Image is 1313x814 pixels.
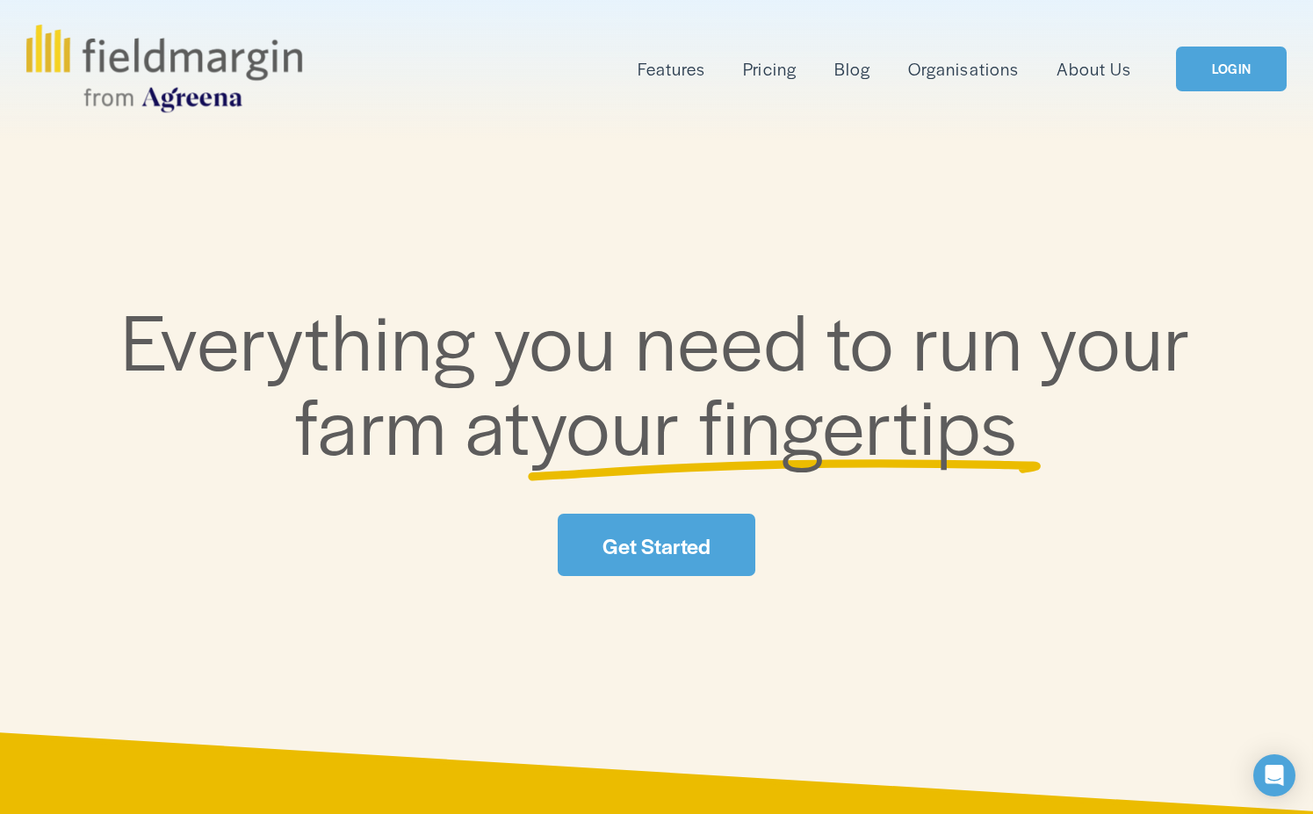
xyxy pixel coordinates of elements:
span: your fingertips [530,368,1018,478]
a: LOGIN [1176,47,1287,91]
span: Features [638,56,705,82]
a: Organisations [908,54,1018,83]
a: Get Started [558,514,754,576]
a: Pricing [743,54,796,83]
a: About Us [1057,54,1131,83]
span: Everything you need to run your farm at [121,284,1209,478]
a: folder dropdown [638,54,705,83]
img: fieldmargin.com [26,25,302,112]
a: Blog [834,54,870,83]
div: Open Intercom Messenger [1253,754,1295,796]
